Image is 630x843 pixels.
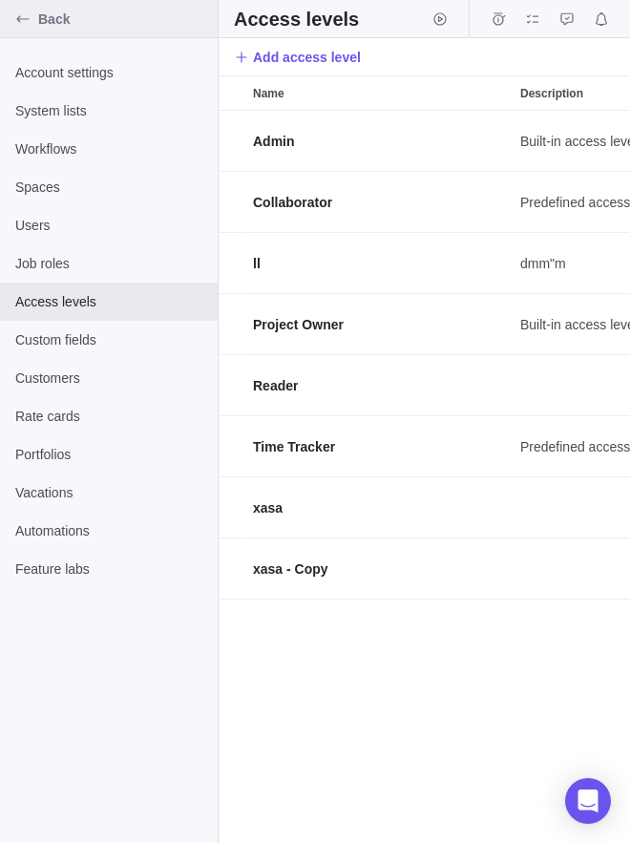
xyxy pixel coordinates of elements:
span: Rate cards [15,407,202,426]
a: Notifications [588,14,615,30]
span: Start timer [427,6,453,32]
div: Time Tracker [245,416,513,476]
span: Description [520,84,583,103]
span: Admin [253,132,295,151]
span: Back [38,10,210,29]
span: Time logs [485,6,512,32]
span: Spaces [15,178,202,197]
div: Project Owner [245,294,513,354]
div: xasa - Copy [245,538,513,599]
span: Reader [253,376,298,395]
div: Name [245,294,513,355]
span: Portfolios [15,445,202,464]
a: Time logs [485,14,512,30]
div: Name [245,477,513,538]
div: xasa [245,477,513,537]
span: Name [253,84,284,103]
span: Account settings [15,63,202,82]
span: Add access level [253,48,361,67]
span: Custom fields [15,330,202,349]
span: Access levels [15,292,202,311]
span: System lists [15,101,202,120]
span: Time Tracker [253,437,335,456]
span: Vacations [15,483,202,502]
span: Automations [15,521,202,540]
span: Add access level [234,44,361,71]
div: Name [245,355,513,416]
div: Open Intercom Messenger [565,778,611,824]
div: Reader [245,355,513,415]
div: Name [245,538,513,600]
div: grid [219,111,630,843]
span: ll [253,254,261,273]
h2: Access levels [234,6,359,32]
span: xasa [253,498,283,517]
a: Approval requests [554,14,580,30]
div: Name [245,111,513,172]
div: Collaborator [245,172,513,232]
a: My assignments [519,14,546,30]
div: Name [245,416,513,477]
div: ll [245,233,513,293]
span: Notifications [588,6,615,32]
div: Name [245,233,513,294]
span: Project Owner [253,315,344,334]
span: Job roles [15,254,202,273]
span: Approval requests [554,6,580,32]
div: Name [245,172,513,233]
span: My assignments [519,6,546,32]
span: Feature labs [15,559,202,579]
span: dmm"m [520,254,566,273]
div: Admin [245,111,513,171]
span: Workflows [15,139,202,158]
div: Name [245,76,513,110]
span: xasa - Copy [253,559,328,579]
span: Customers [15,369,202,388]
span: Users [15,216,202,235]
span: Collaborator [253,193,332,212]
